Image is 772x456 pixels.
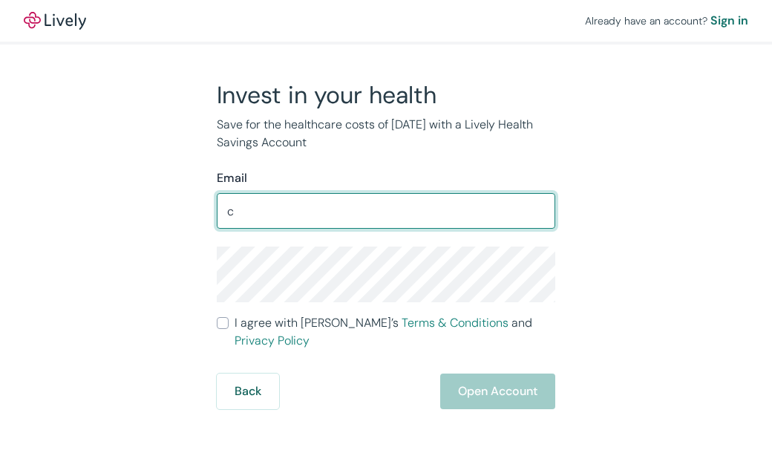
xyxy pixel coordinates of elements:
[402,315,508,330] a: Terms & Conditions
[710,12,748,30] a: Sign in
[585,12,748,30] div: Already have an account?
[217,169,247,187] label: Email
[235,314,555,350] span: I agree with [PERSON_NAME]’s and
[217,80,555,110] h2: Invest in your health
[217,374,279,409] button: Back
[24,12,86,30] a: LivelyLively
[235,333,310,348] a: Privacy Policy
[217,116,555,152] p: Save for the healthcare costs of [DATE] with a Lively Health Savings Account
[24,12,86,30] img: Lively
